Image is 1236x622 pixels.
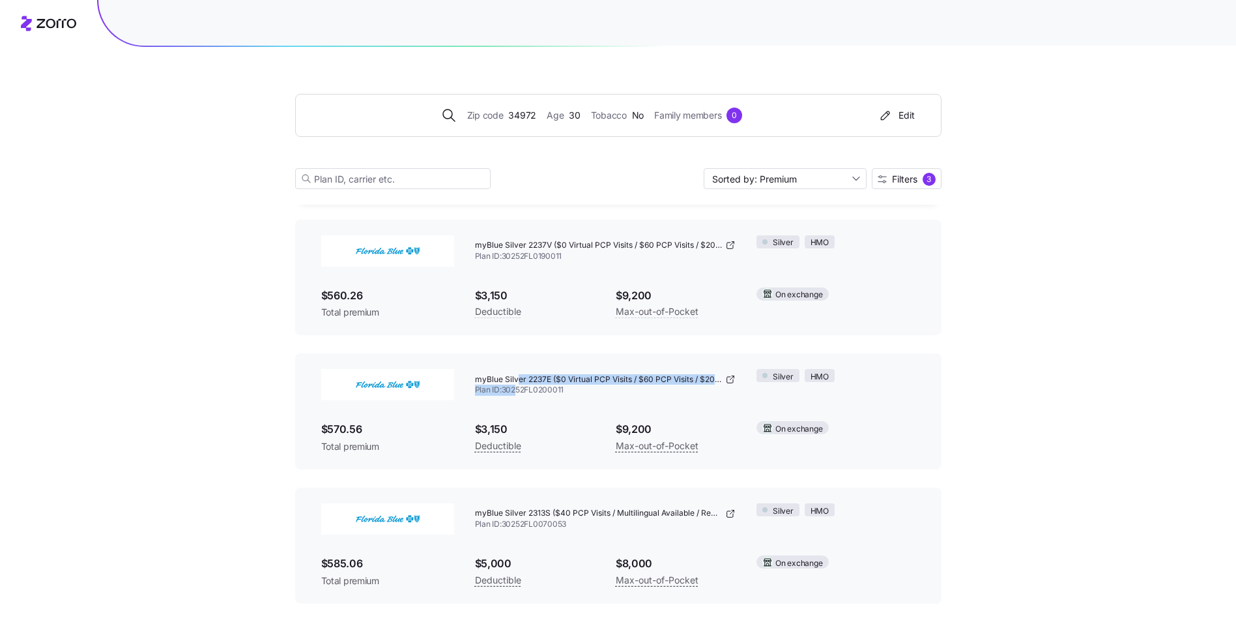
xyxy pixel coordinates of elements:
span: 34972 [508,108,536,123]
span: HMO [811,505,829,518]
span: Silver [773,371,794,383]
span: $570.56 [321,421,454,437]
span: Family members [654,108,721,123]
img: Florida Blue [321,369,454,400]
span: Deductible [475,438,521,454]
span: Total premium [321,440,454,453]
span: On exchange [775,557,822,570]
span: Silver [773,505,794,518]
span: Filters [892,175,917,184]
button: Edit [872,105,920,126]
span: Max-out-of-Pocket [616,304,698,319]
div: Edit [878,109,915,122]
span: On exchange [775,289,822,301]
span: Plan ID: 30252FL0190011 [475,251,736,262]
span: $9,200 [616,421,736,437]
span: $8,000 [616,555,736,572]
button: Filters3 [872,168,941,189]
span: myBlue Silver 2313S ($40 PCP Visits / Multilingual Available / Rewards) [475,508,723,519]
span: HMO [811,371,829,383]
span: $3,150 [475,288,595,304]
span: $5,000 [475,555,595,572]
span: Total premium [321,306,454,319]
span: 30 [569,108,580,123]
span: Tobacco [591,108,627,123]
span: $560.26 [321,288,454,304]
span: Max-out-of-Pocket [616,438,698,454]
span: Plan ID: 30252FL0070053 [475,519,736,530]
span: Deductible [475,304,521,319]
span: $3,150 [475,421,595,437]
span: $9,200 [616,288,736,304]
input: Plan ID, carrier etc. [295,168,491,189]
span: HMO [811,237,829,249]
span: Max-out-of-Pocket [616,572,698,588]
span: myBlue Silver 2237E ($0 Virtual PCP Visits / $60 PCP Visits / $20 Labs / Adult Dental & Vision / ... [475,374,723,385]
span: myBlue Silver 2237V ($0 Virtual PCP Visits / $60 PCP Visits / $20 Labs / Adult Vision / Adult Vis... [475,240,723,251]
span: On exchange [775,423,822,436]
span: Deductible [475,572,521,588]
div: 3 [923,173,936,186]
span: Total premium [321,574,454,587]
span: Plan ID: 30252FL0200011 [475,385,736,396]
span: No [632,108,644,123]
div: 0 [726,108,742,123]
span: Zip code [467,108,504,123]
span: Age [547,108,564,123]
img: Florida Blue [321,235,454,267]
img: Florida Blue [321,503,454,535]
span: $585.06 [321,555,454,572]
input: Sort by [704,168,867,189]
span: Silver [773,237,794,249]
